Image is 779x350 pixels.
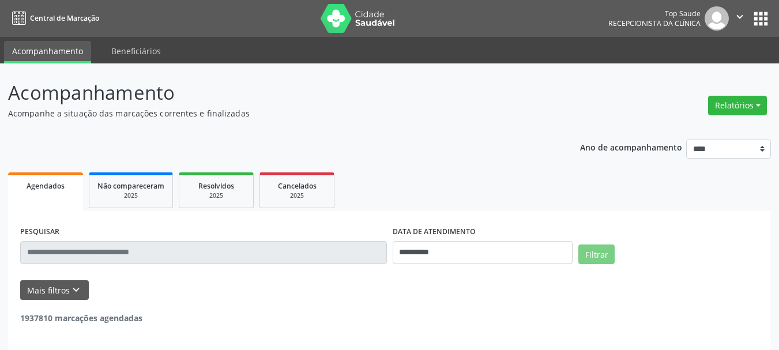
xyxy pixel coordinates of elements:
span: Agendados [27,181,65,191]
a: Beneficiários [103,41,169,61]
p: Acompanhe a situação das marcações correntes e finalizadas [8,107,542,119]
button:  [729,6,751,31]
a: Acompanhamento [4,41,91,63]
div: 2025 [268,191,326,200]
strong: 1937810 marcações agendadas [20,313,142,323]
span: Cancelados [278,181,317,191]
img: img [705,6,729,31]
span: Não compareceram [97,181,164,191]
p: Ano de acompanhamento [580,140,682,154]
span: Resolvidos [198,181,234,191]
div: 2025 [187,191,245,200]
i:  [733,10,746,23]
div: 2025 [97,191,164,200]
a: Central de Marcação [8,9,99,28]
button: Filtrar [578,244,615,264]
button: Mais filtroskeyboard_arrow_down [20,280,89,300]
label: DATA DE ATENDIMENTO [393,223,476,241]
label: PESQUISAR [20,223,59,241]
p: Acompanhamento [8,78,542,107]
span: Recepcionista da clínica [608,18,701,28]
button: Relatórios [708,96,767,115]
span: Central de Marcação [30,13,99,23]
div: Top Saude [608,9,701,18]
button: apps [751,9,771,29]
i: keyboard_arrow_down [70,284,82,296]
